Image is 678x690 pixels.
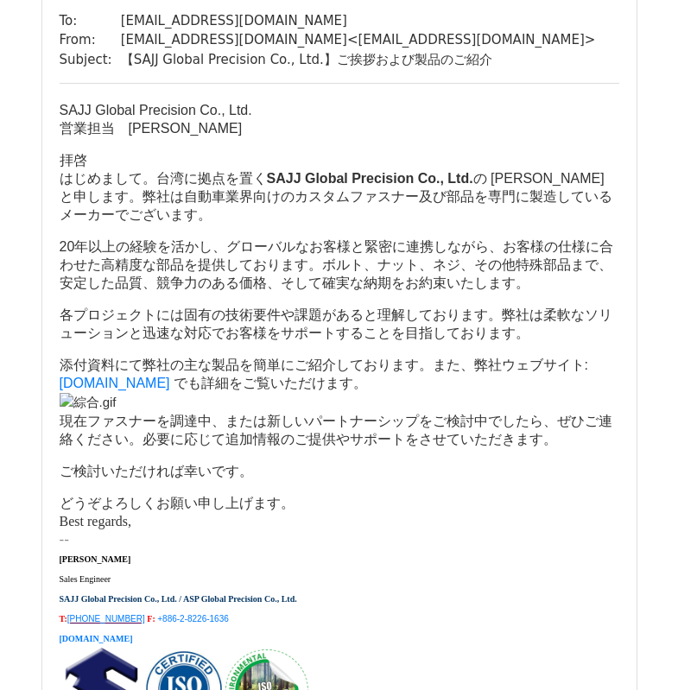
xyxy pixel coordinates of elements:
[60,153,612,222] font: 拝啓 はじめまして。台湾に拠点を置く の [PERSON_NAME] と申します。 弊社は自動車業界向けのカスタムファスナー及び部品を専門に製造 しているメーカーでございます。
[60,307,612,340] font: 各プロジェクトには固有の技術要件や課題があると理解しておりま す。 弊社は柔軟なソリューションと迅速な対応でお客様をサポートする ことを目指しております。
[60,414,612,446] font: 現在ファスナーを調達中、 または新しいパートナーシップをご検討中でしたら、 ぜひご連絡ください。 必要に応じて追加情報のご提供やサポートをさせていただきます。
[121,11,596,31] td: [EMAIL_ADDRESS][DOMAIN_NAME]
[60,496,295,510] font: どうぞよろしくお願い申し上げます。
[267,171,473,186] strong: SAJJ Global Precision Co., Ltd.
[147,614,155,624] span: F:
[60,614,67,624] span: T:
[60,393,117,413] img: 綜合.gif
[60,358,588,390] font: 添付資料にて弊社の主な製品を簡単にご紹介しております。また、 弊社ウェブサイト: 。
[60,239,614,290] font: 20年以上の経験を活かし、 グローバルなお客様と緊密に連携しながら、 お客様の仕様に合わせた高精度な部品を提供しております。 ボルト、ナット、ネジ、その他特殊部品まで、安定した品質、 競争力のあ...
[121,50,596,70] td: 【SAJJ Global Precision Co., Ltd.】ご挨拶および製品のご紹介
[60,514,132,529] span: Best regards,
[60,531,70,548] span: --
[157,614,229,624] a: +886-2-8226-1636
[60,554,131,564] font: [PERSON_NAME]
[592,607,678,690] iframe: Chat Widget
[60,574,111,584] span: Sales Engineer
[60,634,133,643] font: [DOMAIN_NAME]
[60,630,133,644] a: [DOMAIN_NAME]
[121,30,596,50] td: [EMAIL_ADDRESS][DOMAIN_NAME] < [EMAIL_ADDRESS][DOMAIN_NAME] >
[60,464,253,478] font: ご検討いただければ幸いです。
[67,614,145,624] a: [PHONE_NUMBER]
[60,11,121,31] td: To:
[60,30,121,50] td: From:
[60,103,252,136] font: SAJJ Global Precision Co., Ltd. 営業担当 [PERSON_NAME]
[60,50,121,70] td: Subject:
[174,376,353,390] a: で も詳細をご覧いただけます
[60,376,170,390] a: [DOMAIN_NAME]
[60,594,297,604] font: SAJJ Global Precision Co., Ltd. / ASP Global Precision Co., Ltd.
[592,607,678,690] div: 聊天小工具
